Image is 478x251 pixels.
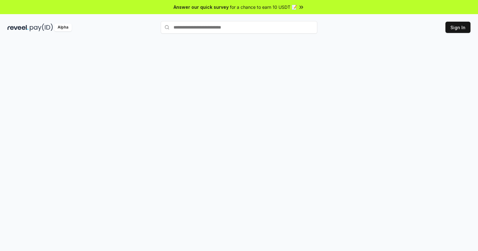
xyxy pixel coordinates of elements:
[30,24,53,31] img: pay_id
[8,24,29,31] img: reveel_dark
[445,22,470,33] button: Sign In
[230,4,297,10] span: for a chance to earn 10 USDT 📝
[54,24,72,31] div: Alpha
[174,4,229,10] span: Answer our quick survey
